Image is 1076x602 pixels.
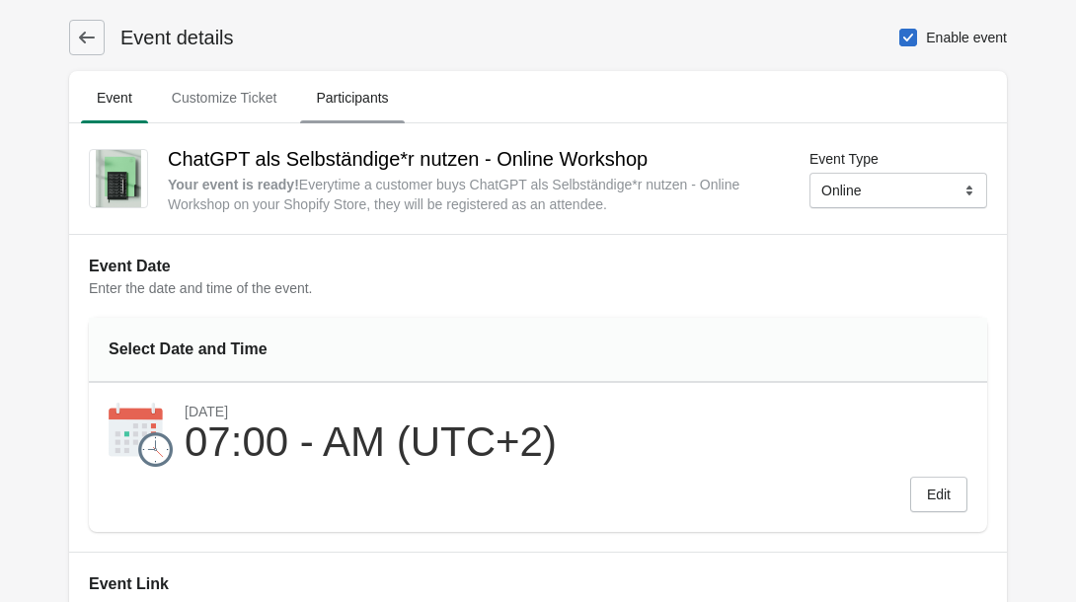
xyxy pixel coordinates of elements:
strong: Your event is ready ! [168,177,299,192]
h1: Event details [105,24,234,51]
div: 07:00 - AM (UTC+2) [185,420,557,464]
h2: ChatGPT als Selbständige*r nutzen - Online Workshop [168,143,777,175]
h2: Event Date [89,255,987,278]
span: Customize Ticket [156,80,293,115]
h2: Event Link [89,572,987,596]
button: Edit [910,477,967,512]
span: Enter the date and time of the event. [89,280,312,296]
label: Event Type [809,149,879,169]
span: Enable event [926,28,1007,47]
img: calendar-9220d27974dede90758afcd34f990835.png [109,403,173,467]
span: Edit [927,487,951,502]
div: Everytime a customer buys ChatGPT als Selbständige*r nutzen - Online Workshop on your Shopify Sto... [168,175,777,214]
span: Event [81,80,148,115]
div: Select Date and Time [109,338,366,361]
div: [DATE] [185,403,557,420]
img: ChatGptVol2.jpg [96,150,141,207]
span: Participants [300,80,404,115]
